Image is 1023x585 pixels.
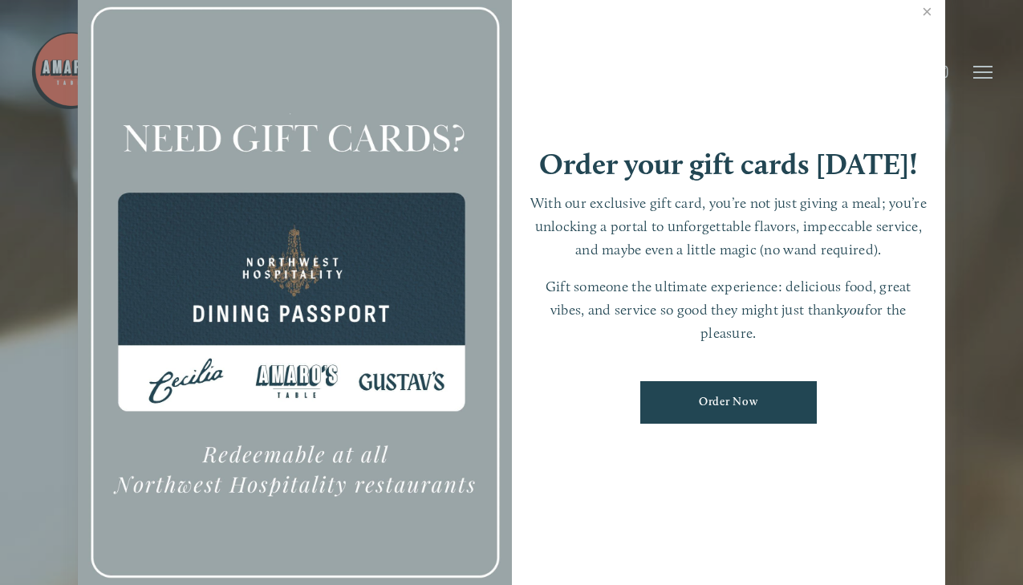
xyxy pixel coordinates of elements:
[843,301,865,318] em: you
[640,381,817,424] a: Order Now
[539,149,918,179] h1: Order your gift cards [DATE]!
[528,192,930,261] p: With our exclusive gift card, you’re not just giving a meal; you’re unlocking a portal to unforge...
[528,275,930,344] p: Gift someone the ultimate experience: delicious food, great vibes, and service so good they might...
